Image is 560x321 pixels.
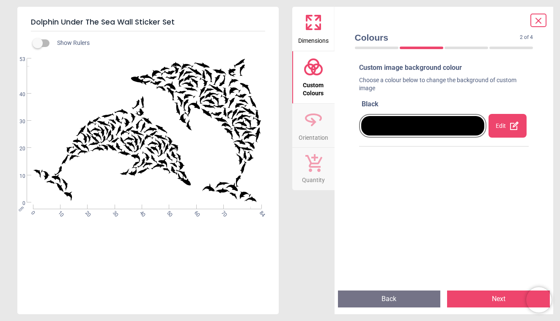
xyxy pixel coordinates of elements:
[292,7,335,51] button: Dimensions
[165,210,171,215] span: 50
[526,287,552,313] iframe: Brevo live chat
[299,130,328,142] span: Orientation
[31,14,265,31] h5: Dolphin Under The Sea Wall Sticker Set
[84,210,89,215] span: 20
[38,38,279,48] div: Show Rulers
[9,91,25,98] span: 40
[192,210,198,215] span: 60
[9,200,25,207] span: 0
[338,291,441,307] button: Back
[258,210,263,215] span: 84
[355,31,520,44] span: Colours
[9,118,25,125] span: 30
[293,77,334,98] span: Custom Colours
[298,33,329,45] span: Dimensions
[292,51,335,103] button: Custom Colours
[9,173,25,180] span: 10
[362,100,529,109] div: Black
[17,205,25,213] span: cm
[292,104,335,148] button: Orientation
[9,145,25,152] span: 20
[292,148,335,190] button: Quantity
[220,210,225,215] span: 70
[29,210,35,215] span: 0
[489,114,527,138] div: Edit
[56,210,62,215] span: 10
[447,291,550,307] button: Next
[359,64,462,72] span: Custom image background colour
[138,210,143,215] span: 40
[359,76,529,96] div: Choose a colour below to change the background of custom image
[520,34,533,41] span: 2 of 4
[302,172,325,185] span: Quantity
[111,210,116,215] span: 30
[9,56,25,63] span: 53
